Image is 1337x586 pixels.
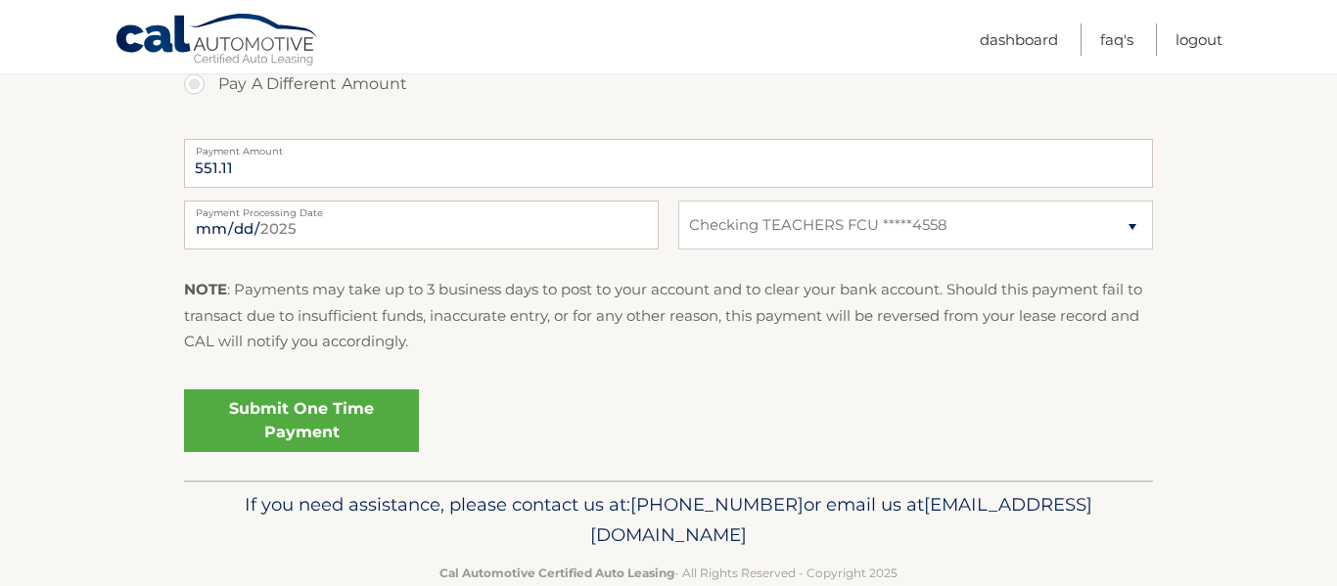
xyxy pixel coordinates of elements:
p: - All Rights Reserved - Copyright 2025 [197,563,1140,583]
a: Logout [1176,23,1222,56]
a: FAQ's [1100,23,1133,56]
label: Payment Amount [184,139,1153,155]
span: [PHONE_NUMBER] [630,493,804,516]
a: Dashboard [980,23,1058,56]
label: Payment Processing Date [184,201,659,216]
strong: Cal Automotive Certified Auto Leasing [439,565,674,580]
input: Payment Amount [184,139,1153,188]
p: : Payments may take up to 3 business days to post to your account and to clear your bank account.... [184,277,1153,354]
input: Payment Date [184,201,659,249]
label: Pay A Different Amount [184,65,1153,104]
p: If you need assistance, please contact us at: or email us at [197,489,1140,552]
strong: NOTE [184,280,227,298]
a: Submit One Time Payment [184,389,419,452]
a: Cal Automotive [115,13,320,69]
